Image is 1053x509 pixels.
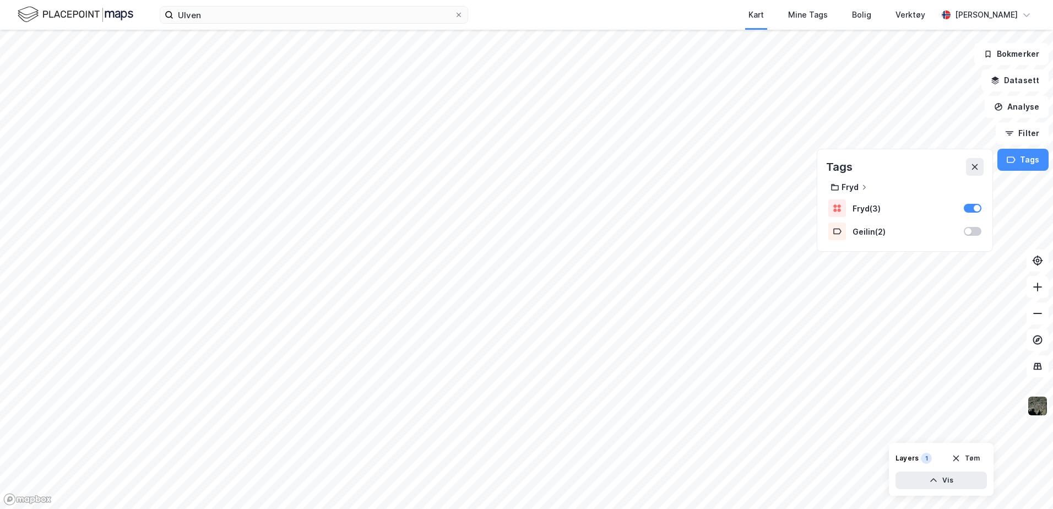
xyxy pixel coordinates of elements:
iframe: Chat Widget [998,456,1053,509]
input: Søk på adresse, matrikkel, gårdeiere, leietakere eller personer [173,7,454,23]
img: 9k= [1027,396,1048,416]
a: Mapbox homepage [3,493,52,506]
img: logo.f888ab2527a4732fd821a326f86c7f29.svg [18,5,133,24]
div: Kontrollprogram for chat [998,456,1053,509]
button: Tøm [945,450,987,467]
button: Filter [996,122,1049,144]
div: Layers [895,454,919,463]
button: Tags [997,149,1049,171]
div: Fryd [842,182,859,192]
div: Bolig [852,8,871,21]
div: Mine Tags [788,8,828,21]
div: [PERSON_NAME] [955,8,1018,21]
button: Bokmerker [974,43,1049,65]
div: 1 [921,453,932,464]
div: Geilin ( 2 ) [853,227,957,236]
div: Kart [748,8,764,21]
button: Vis [895,472,987,489]
div: Verktøy [895,8,925,21]
div: Fryd ( 3 ) [853,204,957,213]
button: Analyse [985,96,1049,118]
div: Tags [826,158,853,176]
button: Datasett [981,69,1049,91]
